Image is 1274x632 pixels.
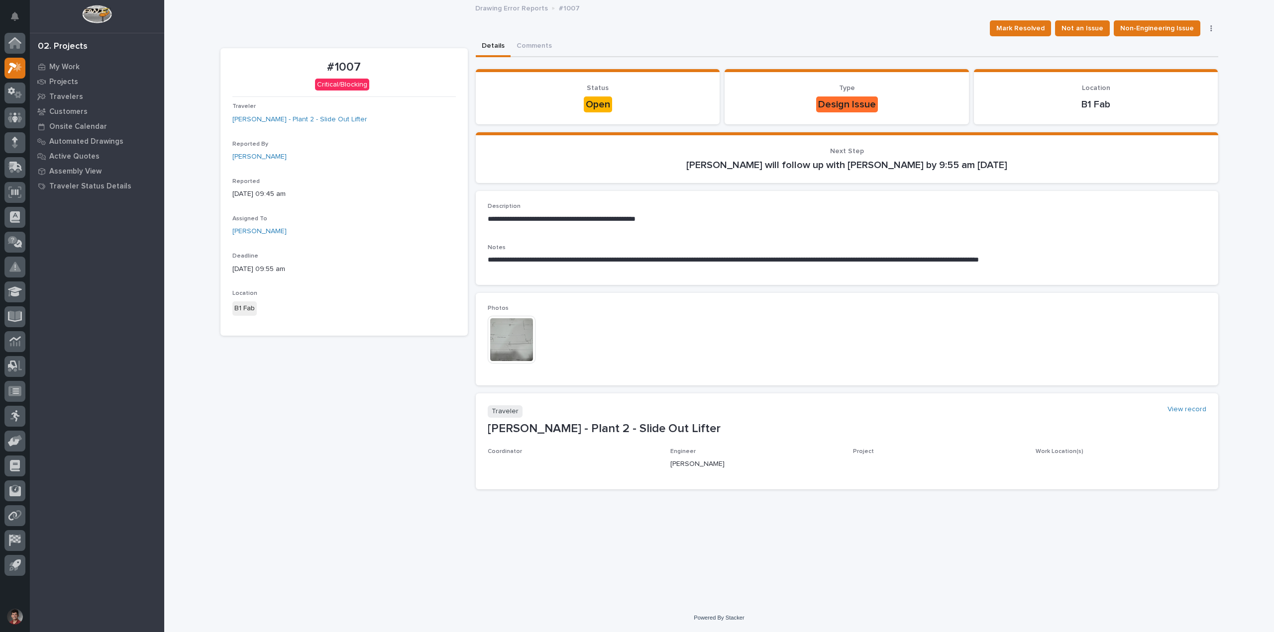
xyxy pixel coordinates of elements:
button: Comments [511,36,558,57]
p: Traveler [488,405,523,418]
button: Mark Resolved [990,20,1051,36]
button: Notifications [4,6,25,27]
span: Traveler [232,103,256,109]
span: Reported [232,179,260,184]
p: Projects [49,78,78,87]
a: My Work [30,59,164,74]
div: Notifications [12,12,25,28]
span: Mark Resolved [996,22,1045,34]
span: Coordinator [488,449,522,454]
p: Drawing Error Reports [475,2,548,13]
a: View record [1168,405,1206,414]
span: Not an Issue [1062,22,1103,34]
span: Photos [488,305,509,311]
button: Details [476,36,511,57]
p: Travelers [49,92,83,101]
a: Assembly View [30,164,164,179]
button: users-avatar [4,606,25,627]
p: [DATE] 09:45 am [232,189,456,199]
a: Traveler Status Details [30,179,164,193]
p: My Work [49,63,80,72]
p: Automated Drawings [49,137,123,146]
span: Location [232,290,257,296]
span: Reported By [232,141,268,147]
a: Travelers [30,89,164,104]
p: Onsite Calendar [49,122,107,131]
span: Notes [488,245,506,251]
p: B1 Fab [986,98,1206,110]
a: [PERSON_NAME] [232,152,287,162]
p: #1007 [559,2,580,13]
span: Engineer [670,449,696,454]
p: [PERSON_NAME] - Plant 2 - Slide Out Lifter [488,422,1206,436]
a: Active Quotes [30,149,164,164]
span: Project [853,449,874,454]
a: Powered By Stacker [694,615,744,621]
p: [PERSON_NAME] [670,459,841,469]
a: Customers [30,104,164,119]
div: Open [584,96,612,112]
p: [PERSON_NAME] will follow up with [PERSON_NAME] by 9:55 am [DATE] [488,159,1206,171]
div: 02. Projects [38,41,88,52]
p: #1007 [232,60,456,75]
a: Projects [30,74,164,89]
p: [DATE] 09:55 am [232,264,456,274]
span: Status [587,85,609,91]
span: Non-Engineering Issue [1120,22,1194,34]
span: Work Location(s) [1036,449,1083,454]
p: Customers [49,107,88,116]
a: Automated Drawings [30,134,164,149]
span: Location [1082,85,1110,91]
a: Onsite Calendar [30,119,164,134]
img: Workspace Logo [82,5,111,23]
p: Assembly View [49,167,102,176]
span: Description [488,203,521,209]
a: [PERSON_NAME] - Plant 2 - Slide Out Lifter [232,114,367,125]
div: B1 Fab [232,301,257,316]
span: Assigned To [232,216,267,222]
a: [PERSON_NAME] [232,226,287,237]
span: Deadline [232,253,258,259]
div: Design Issue [816,96,878,112]
button: Non-Engineering Issue [1114,20,1200,36]
button: Not an Issue [1055,20,1110,36]
p: Active Quotes [49,152,100,161]
span: Type [839,85,855,91]
p: Traveler Status Details [49,182,131,191]
div: Critical/Blocking [315,79,369,91]
span: Next Step [830,148,864,155]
